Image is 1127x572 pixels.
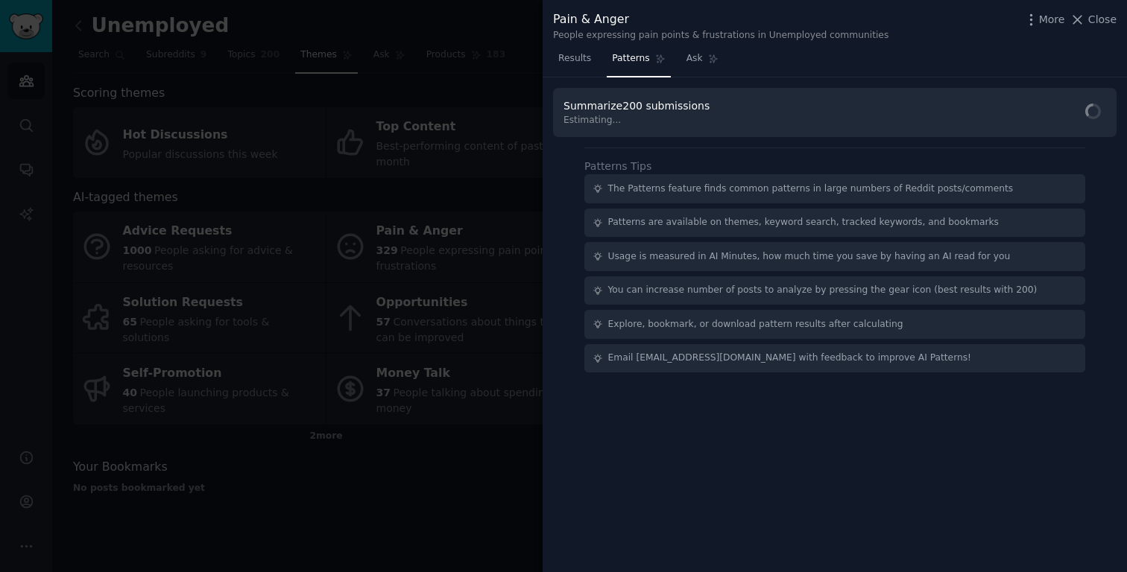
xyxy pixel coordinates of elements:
label: Patterns Tips [584,160,651,172]
div: Patterns are available on themes, keyword search, tracked keywords, and bookmarks [608,216,999,229]
div: You can increase number of posts to analyze by pressing the gear icon (best results with 200) [608,284,1038,297]
a: Results [553,47,596,77]
button: More [1023,12,1065,28]
div: The Patterns feature finds common patterns in large numbers of Reddit posts/comments [608,182,1014,196]
span: Summarize 200 submissions [563,100,710,112]
span: Results [558,52,591,66]
span: Close [1088,12,1117,28]
div: People expressing pain points & frustrations in Unemployed communities [553,29,888,42]
div: Usage is measured in AI Minutes, how much time you save by having an AI read for you [608,250,1011,264]
a: Patterns [607,47,670,77]
div: Explore, bookmark, or download pattern results after calculating [608,318,903,331]
span: More [1039,12,1065,28]
span: Estimating... [563,114,715,127]
span: Ask [686,52,703,66]
div: Pain & Anger [553,10,888,29]
a: Ask [681,47,724,77]
div: Email [EMAIL_ADDRESS][DOMAIN_NAME] with feedback to improve AI Patterns! [608,352,972,365]
span: Patterns [612,52,649,66]
button: Close [1070,12,1117,28]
